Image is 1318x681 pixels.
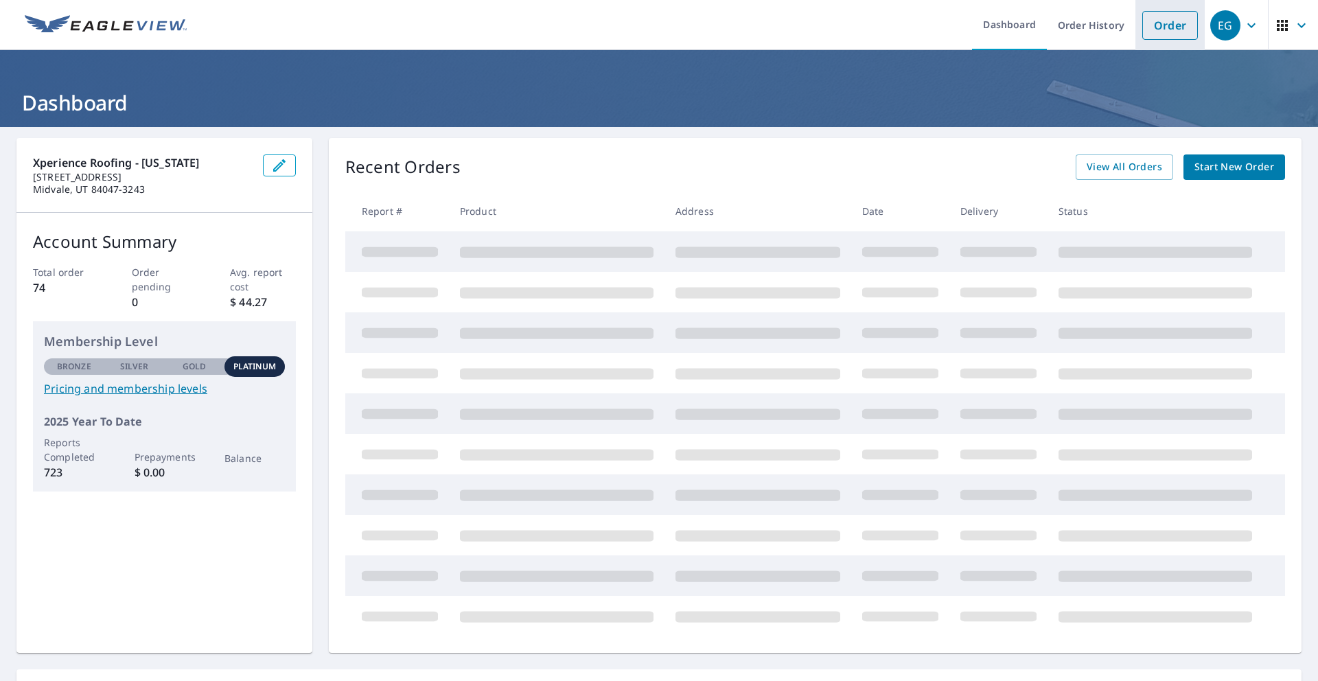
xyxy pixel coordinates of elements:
p: Balance [224,451,285,465]
p: 723 [44,464,104,481]
p: Recent Orders [345,154,461,180]
span: Start New Order [1194,159,1274,176]
h1: Dashboard [16,89,1302,117]
p: Avg. report cost [230,265,296,294]
p: 74 [33,279,99,296]
p: Gold [183,360,206,373]
a: View All Orders [1076,154,1173,180]
p: $ 44.27 [230,294,296,310]
th: Address [664,191,851,231]
th: Product [449,191,664,231]
a: Order [1142,11,1198,40]
img: EV Logo [25,15,187,36]
p: Total order [33,265,99,279]
a: Start New Order [1183,154,1285,180]
p: Midvale, UT 84047-3243 [33,183,252,196]
th: Date [851,191,949,231]
p: Membership Level [44,332,285,351]
p: Prepayments [135,450,195,464]
p: $ 0.00 [135,464,195,481]
p: Account Summary [33,229,296,254]
p: [STREET_ADDRESS] [33,171,252,183]
th: Status [1048,191,1263,231]
p: Platinum [233,360,277,373]
p: Xperience Roofing - [US_STATE] [33,154,252,171]
p: 0 [132,294,198,310]
th: Report # [345,191,449,231]
p: 2025 Year To Date [44,413,285,430]
p: Silver [120,360,149,373]
p: Reports Completed [44,435,104,464]
a: Pricing and membership levels [44,380,285,397]
th: Delivery [949,191,1048,231]
div: EG [1210,10,1240,41]
p: Order pending [132,265,198,294]
span: View All Orders [1087,159,1162,176]
p: Bronze [57,360,91,373]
